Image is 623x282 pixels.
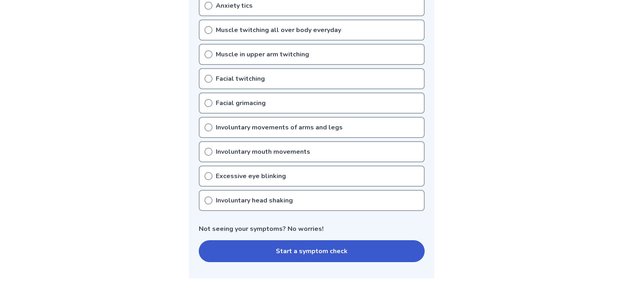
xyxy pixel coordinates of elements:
p: Involuntary mouth movements [216,147,310,157]
p: Involuntary movements of arms and legs [216,123,343,132]
p: Muscle in upper arm twitching [216,50,309,59]
p: Anxiety tics [216,1,253,11]
p: Involuntary head shaking [216,196,293,205]
p: Facial twitching [216,74,265,84]
p: Not seeing your symptoms? No worries! [199,224,425,234]
button: Start a symptom check [199,240,425,262]
p: Excessive eye blinking [216,171,286,181]
p: Facial grimacing [216,98,266,108]
p: Muscle twitching all over body everyday [216,25,341,35]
